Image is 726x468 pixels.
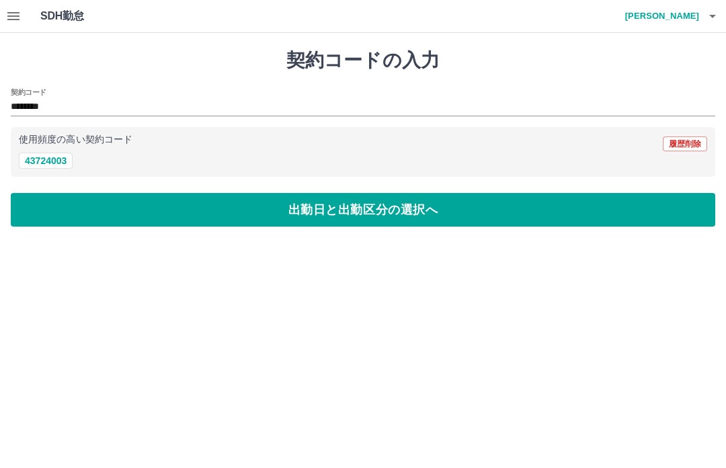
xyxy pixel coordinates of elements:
button: 出勤日と出勤区分の選択へ [11,193,715,227]
p: 使用頻度の高い契約コード [19,135,132,145]
button: 43724003 [19,153,73,169]
h1: 契約コードの入力 [11,49,715,72]
h2: 契約コード [11,87,46,97]
button: 履歴削除 [663,136,707,151]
